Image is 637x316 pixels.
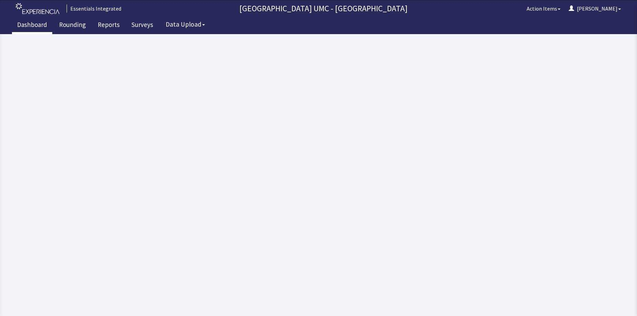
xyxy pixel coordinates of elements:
[162,18,209,31] button: Data Upload
[67,4,121,13] div: Essentials Integrated
[93,17,125,34] a: Reports
[124,3,523,14] p: [GEOGRAPHIC_DATA] UMC - [GEOGRAPHIC_DATA]
[12,17,52,34] a: Dashboard
[565,2,625,15] button: [PERSON_NAME]
[523,2,565,15] button: Action Items
[126,17,158,34] a: Surveys
[54,17,91,34] a: Rounding
[16,3,59,14] img: experiencia_logo.png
